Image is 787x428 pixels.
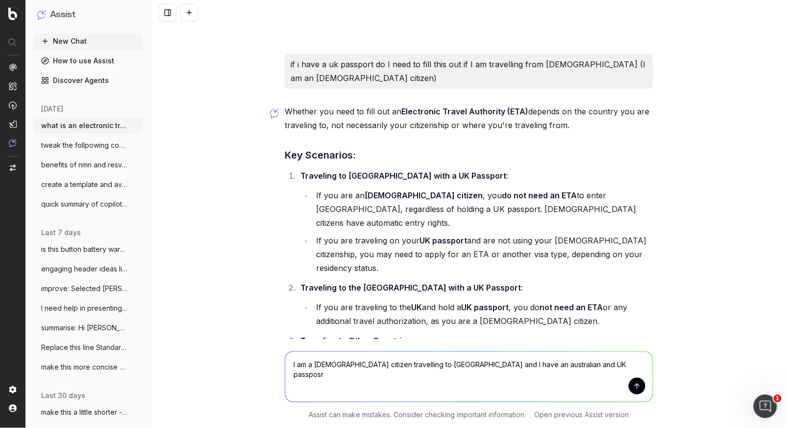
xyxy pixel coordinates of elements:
img: Assist [9,139,17,147]
button: New Chat [33,33,143,49]
span: make this more concise and clear: Hi Mar [41,362,127,372]
button: Assist [37,8,139,22]
button: summarise: Hi [PERSON_NAME], Interesting feedba [33,320,143,336]
h1: Assist [50,8,75,22]
span: summarise: Hi [PERSON_NAME], Interesting feedba [41,323,127,333]
img: Analytics [9,63,17,71]
strong: Electronic Travel Authority (ETA) [401,107,528,116]
p: if i have a uk passport do I need to fill this out if I am travelling from [DEMOGRAPHIC_DATA] (I ... [291,57,647,85]
button: what is an electronic travel authority E [33,118,143,134]
iframe: Intercom live chat [754,395,777,418]
button: benefits of nmn and resveratrol for 53 y [33,157,143,173]
li: If you are an , you to enter [GEOGRAPHIC_DATA], regardless of holding a UK passport. [DEMOGRAPHIC... [313,189,653,230]
button: make this more concise and clear: Hi Mar [33,359,143,375]
button: I need help in presenting the issues I a [33,300,143,316]
strong: Traveling to [GEOGRAPHIC_DATA] with a UK Passport [300,171,506,181]
img: Studio [9,120,17,128]
p: Assist can make mistakes. Consider checking important information. [309,410,526,420]
img: Setting [9,386,17,394]
span: engaging header ideas like this: Discove [41,264,127,274]
img: Botify logo [8,7,17,20]
button: quick summary of copilot create an agent [33,196,143,212]
span: tweak the follpowing content to reflect [41,140,127,150]
span: I need help in presenting the issues I a [41,303,127,313]
p: Whether you need to fill out an depends on the country you are traveling to, not necessarily your... [285,105,653,132]
img: Switch project [10,164,16,171]
img: My account [9,404,17,412]
strong: [DEMOGRAPHIC_DATA] citizen [365,191,483,201]
strong: UK [411,303,422,313]
span: last 30 days [41,391,85,401]
button: is this button battery warning in line w [33,241,143,257]
textarea: I am a [DEMOGRAPHIC_DATA] citizen travelling to [GEOGRAPHIC_DATA] and I have an australian and UK... [285,352,653,402]
span: benefits of nmn and resveratrol for 53 y [41,160,127,170]
li: : [297,281,653,328]
span: improve: Selected [PERSON_NAME] stores a [41,284,127,294]
button: Replace this line Standard delivery is a [33,340,143,355]
button: tweak the follpowing content to reflect [33,137,143,153]
button: create a template and average character [33,177,143,192]
span: last 7 days [41,228,81,238]
li: If you are traveling to the and hold a , you do or any additional travel authorization, as you ar... [313,301,653,328]
span: what is an electronic travel authority E [41,121,127,131]
span: Replace this line Standard delivery is a [41,343,127,352]
span: create a template and average character [41,180,127,189]
li: : [297,169,653,275]
a: How to use Assist [33,53,143,69]
strong: UK passport [419,236,467,246]
strong: Traveling to Other Countries [300,336,411,346]
strong: do not need an ETA [502,191,577,201]
span: [DATE] [41,104,63,114]
li: : [297,334,653,409]
img: Assist [37,10,46,19]
button: make this a little shorter - Before brin [33,404,143,420]
img: Botify assist logo [270,108,279,118]
span: make this a little shorter - Before brin [41,407,127,417]
img: Intelligence [9,82,17,90]
a: Open previous Assist version [535,410,629,420]
span: quick summary of copilot create an agent [41,199,127,209]
a: Discover Agents [33,73,143,88]
strong: UK passport [461,303,509,313]
li: If you are traveling on your and are not using your [DEMOGRAPHIC_DATA] citizenship, you may need ... [313,234,653,275]
img: Activation [9,101,17,109]
strong: not need an ETA [540,303,603,313]
strong: Traveling to the [GEOGRAPHIC_DATA] with a UK Passport [300,283,521,293]
h3: Key Scenarios: [285,148,653,163]
span: is this button battery warning in line w [41,244,127,254]
button: engaging header ideas like this: Discove [33,261,143,277]
span: 1 [774,395,782,402]
button: improve: Selected [PERSON_NAME] stores a [33,281,143,296]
